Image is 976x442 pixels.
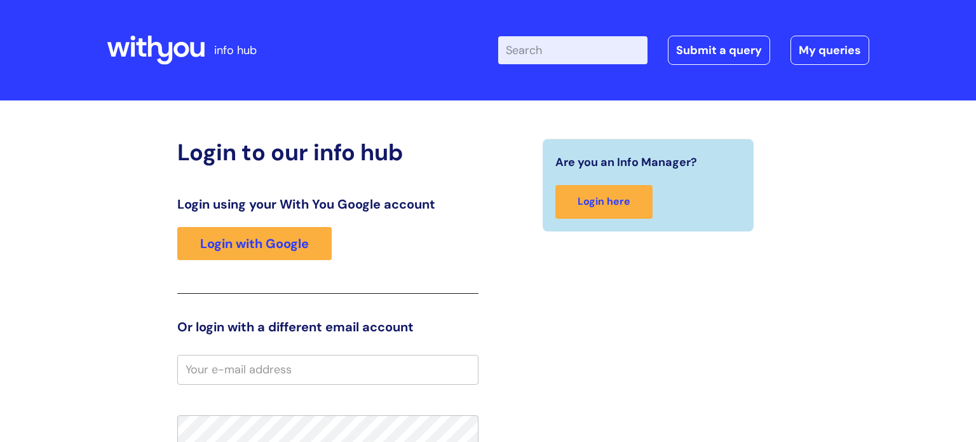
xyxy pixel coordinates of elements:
span: Are you an Info Manager? [555,152,697,172]
a: Submit a query [668,36,770,65]
a: Login here [555,185,653,219]
input: Your e-mail address [177,355,478,384]
input: Search [498,36,647,64]
h2: Login to our info hub [177,139,478,166]
h3: Or login with a different email account [177,319,478,335]
a: Login with Google [177,227,332,260]
a: My queries [790,36,869,65]
p: info hub [214,40,257,60]
h3: Login using your With You Google account [177,197,478,212]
